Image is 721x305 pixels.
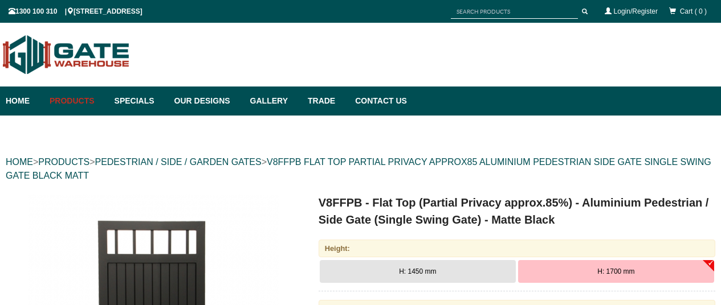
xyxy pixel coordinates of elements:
span: H: 1700 mm [597,267,634,275]
a: PRODUCTS [38,157,89,167]
a: PEDESTRIAN / SIDE / GARDEN GATES [95,157,261,167]
a: Products [44,86,109,116]
a: HOME [6,157,33,167]
div: Height: [319,240,715,257]
a: Login/Register [614,7,658,15]
a: Home [6,86,44,116]
span: Cart ( 0 ) [680,7,707,15]
a: Specials [109,86,169,116]
a: V8FFPB FLAT TOP PARTIAL PRIVACY APPROX85 ALUMINIUM PEDESTRIAN SIDE GATE SINGLE SWING GATE BLACK MATT [6,157,711,180]
a: Contact Us [349,86,407,116]
button: H: 1700 mm [518,260,714,283]
button: H: 1450 mm [320,260,516,283]
h1: V8FFPB - Flat Top (Partial Privacy approx.85%) - Aluminium Pedestrian / Side Gate (Single Swing G... [319,194,715,228]
a: Gallery [245,86,302,116]
span: 1300 100 310 | [STREET_ADDRESS] [9,7,142,15]
a: Trade [302,86,349,116]
div: > > > [6,144,715,194]
span: H: 1450 mm [399,267,436,275]
a: Our Designs [169,86,245,116]
input: SEARCH PRODUCTS [451,5,578,19]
